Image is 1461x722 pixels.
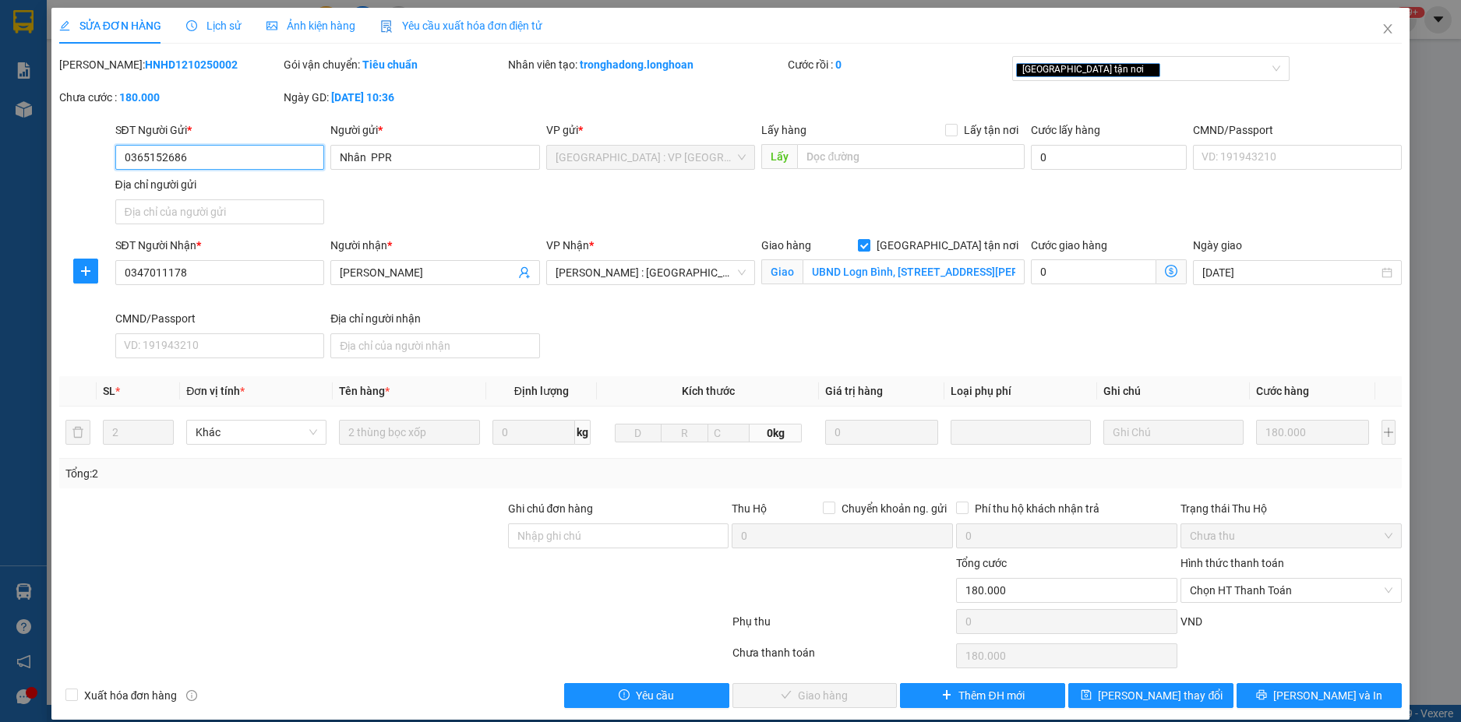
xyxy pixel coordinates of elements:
[1382,23,1394,35] span: close
[575,420,591,445] span: kg
[115,122,325,139] div: SĐT Người Gửi
[1097,376,1250,407] th: Ghi chú
[74,265,97,277] span: plus
[1081,689,1092,702] span: save
[115,199,325,224] input: Địa chỉ của người gửi
[556,261,746,284] span: Hồ Chí Minh : Kho Quận 12
[761,124,806,136] span: Lấy hàng
[1180,557,1284,569] label: Hình thức thanh toán
[1031,239,1107,252] label: Cước giao hàng
[619,689,630,702] span: exclamation-circle
[518,266,531,279] span: user-add
[1180,500,1402,517] div: Trạng thái Thu Hộ
[835,500,953,517] span: Chuyển khoản ng. gửi
[1098,687,1223,704] span: [PERSON_NAME] thay đổi
[331,91,394,104] b: [DATE] 10:36
[508,56,785,73] div: Nhân viên tạo:
[682,385,735,397] span: Kích thước
[65,420,90,445] button: delete
[732,502,767,515] span: Thu Hộ
[1016,63,1160,77] span: [GEOGRAPHIC_DATA] tận nơi
[731,613,955,640] div: Phụ thu
[661,424,708,442] input: R
[636,687,674,704] span: Yêu cầu
[1190,524,1392,548] span: Chưa thu
[103,385,115,397] span: SL
[284,89,505,106] div: Ngày GD:
[941,689,952,702] span: plus
[1146,65,1154,73] span: close
[115,176,325,193] div: Địa chỉ người gửi
[958,687,1024,704] span: Thêm ĐH mới
[956,557,1007,569] span: Tổng cước
[1366,8,1410,51] button: Close
[330,333,540,358] input: Địa chỉ của người nhận
[508,502,594,515] label: Ghi chú đơn hàng
[380,19,543,32] span: Yêu cầu xuất hóa đơn điện tử
[330,237,540,254] div: Người nhận
[1031,145,1186,170] input: Cước lấy hàng
[1031,259,1156,284] input: Cước giao hàng
[186,690,197,701] span: info-circle
[196,421,317,444] span: Khác
[1165,265,1177,277] span: dollar-circle
[330,310,540,327] div: Địa chỉ người nhận
[1202,264,1379,281] input: Ngày giao
[708,424,750,442] input: C
[145,58,238,71] b: HNHD1210250002
[803,259,1025,284] input: Giao tận nơi
[186,20,197,31] span: clock-circle
[761,144,797,169] span: Lấy
[546,239,589,252] span: VP Nhận
[870,237,1025,254] span: [GEOGRAPHIC_DATA] tận nơi
[284,56,505,73] div: Gói vận chuyển:
[186,385,245,397] span: Đơn vị tính
[1382,420,1396,445] button: plus
[761,239,811,252] span: Giao hàng
[556,146,746,169] span: Hà Nội : VP Hà Đông
[73,259,98,284] button: plus
[1068,683,1233,708] button: save[PERSON_NAME] thay đổi
[580,58,693,71] b: tronghadong.longhoan
[944,376,1097,407] th: Loại phụ phí
[797,144,1025,169] input: Dọc đường
[615,424,662,442] input: D
[59,89,281,106] div: Chưa cước :
[546,122,756,139] div: VP gửi
[900,683,1065,708] button: plusThêm ĐH mới
[1237,683,1402,708] button: printer[PERSON_NAME] và In
[65,465,564,482] div: Tổng: 2
[339,420,479,445] input: VD: Bàn, Ghế
[1103,420,1244,445] input: Ghi Chú
[788,56,1009,73] div: Cước rồi :
[825,385,883,397] span: Giá trị hàng
[1193,239,1242,252] label: Ngày giao
[825,420,937,445] input: 0
[1256,420,1368,445] input: 0
[564,683,729,708] button: exclamation-circleYêu cầu
[362,58,418,71] b: Tiêu chuẩn
[732,683,898,708] button: checkGiao hàng
[508,523,729,548] input: Ghi chú đơn hàng
[514,385,569,397] span: Định lượng
[119,91,160,104] b: 180.000
[1256,385,1309,397] span: Cước hàng
[266,20,277,31] span: picture
[761,259,803,284] span: Giao
[186,19,242,32] span: Lịch sử
[731,644,955,671] div: Chưa thanh toán
[266,19,355,32] span: Ảnh kiện hàng
[1273,687,1382,704] span: [PERSON_NAME] và In
[969,500,1106,517] span: Phí thu hộ khách nhận trả
[115,310,325,327] div: CMND/Passport
[958,122,1025,139] span: Lấy tận nơi
[78,687,184,704] span: Xuất hóa đơn hàng
[1256,689,1267,702] span: printer
[835,58,842,71] b: 0
[59,19,161,32] span: SỬA ĐƠN HÀNG
[1190,579,1392,602] span: Chọn HT Thanh Toán
[1180,615,1202,628] span: VND
[330,122,540,139] div: Người gửi
[59,20,70,31] span: edit
[380,20,393,33] img: icon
